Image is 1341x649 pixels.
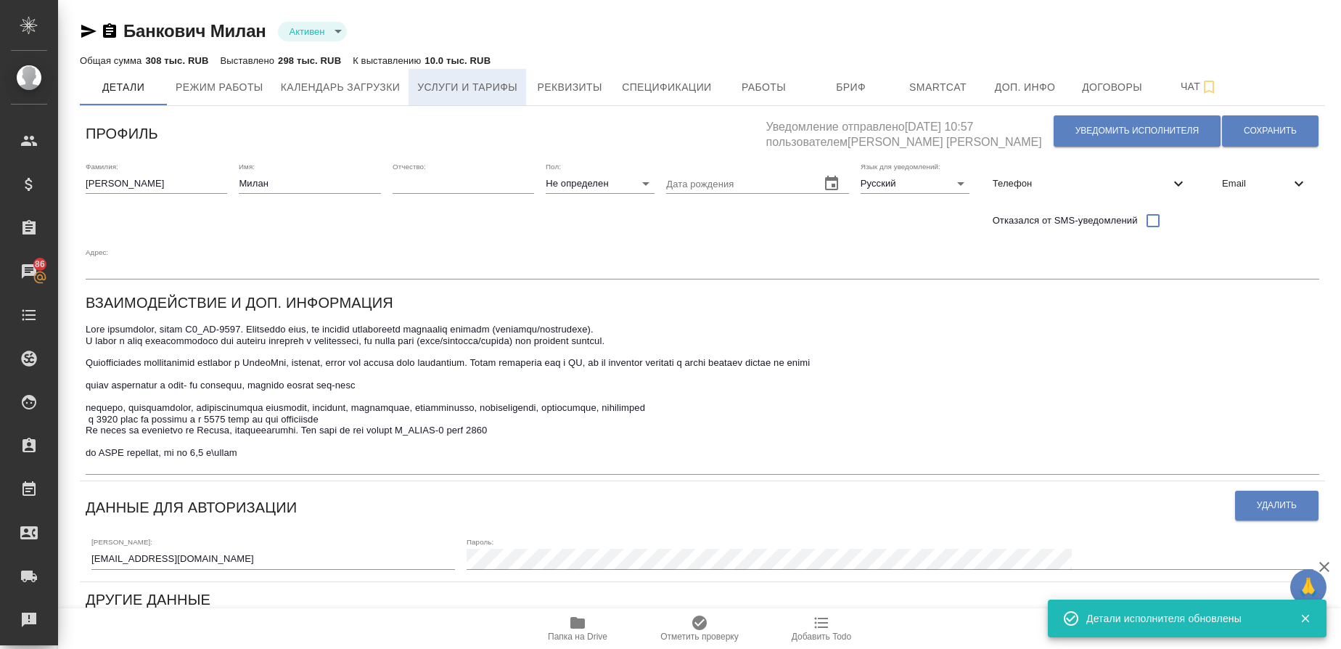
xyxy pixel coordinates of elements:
span: Бриф [816,78,886,97]
p: 10.0 тыс. RUB [425,55,491,66]
span: 86 [26,257,54,272]
span: Уведомить исполнителя [1075,125,1199,137]
label: Пароль: [467,539,493,546]
span: Чат [1165,78,1234,96]
span: Сохранить [1244,125,1297,137]
button: Закрыть [1290,612,1320,625]
p: 308 тыс. RUB [145,55,208,66]
span: Отметить проверку [660,632,738,642]
label: Адрес: [86,248,108,256]
span: Договоры [1078,78,1147,97]
span: Услуги и тарифы [417,78,517,97]
span: Телефон [993,176,1170,191]
button: Отметить проверку [639,608,760,649]
span: Работы [729,78,799,97]
div: Русский [861,174,969,194]
p: 298 тыс. RUB [278,55,341,66]
button: Удалить [1235,491,1319,521]
span: Smartcat [903,78,973,97]
h5: Уведомление отправлено [DATE] 10:57 пользователем [PERSON_NAME] [PERSON_NAME] [766,112,1052,150]
button: Добавить Todo [760,608,882,649]
span: Email [1222,176,1290,191]
div: Email [1210,168,1319,200]
span: Добавить Todo [792,632,851,642]
span: Режим работы [176,78,263,97]
button: 🙏 [1290,569,1326,605]
button: Скопировать ссылку для ЯМессенджера [80,23,97,40]
textarea: Lore ipsumdolor, sitam C0_AD-9597. Elitseddo eius, te incidid utlaboreetd magnaaliq enimadm (veni... [86,324,1319,470]
div: Телефон [981,168,1199,200]
button: Скопировать ссылку [101,23,118,40]
label: Имя: [239,163,255,170]
div: Не определен [546,174,655,194]
label: Пол: [546,163,561,170]
span: Спецификации [622,78,711,97]
label: Язык для уведомлений: [861,163,940,170]
span: 🙏 [1296,572,1321,603]
span: Отказался от SMS-уведомлений [993,213,1138,228]
span: Доп. инфо [991,78,1060,97]
h6: Другие данные [86,588,210,611]
div: Детали исполнителя обновлены [1086,611,1278,626]
button: Папка на Drive [517,608,639,649]
svg: Подписаться [1200,78,1218,96]
p: Выставлено [221,55,279,66]
span: Папка на Drive [548,632,607,642]
span: Удалить [1257,499,1297,512]
a: 86 [4,253,54,290]
span: Детали [89,78,158,97]
button: Сохранить [1222,115,1319,147]
h6: Данные для авторизации [86,496,297,519]
div: Активен [278,22,347,41]
span: Реквизиты [535,78,604,97]
h6: Профиль [86,122,158,145]
p: Общая сумма [80,55,145,66]
label: Фамилия: [86,163,118,170]
label: Отчество: [393,163,426,170]
h6: Взаимодействие и доп. информация [86,291,393,314]
label: [PERSON_NAME]: [91,539,152,546]
span: Календарь загрузки [281,78,401,97]
button: Уведомить исполнителя [1054,115,1221,147]
p: К выставлению [353,55,425,66]
button: Активен [285,25,329,38]
a: Банкович Милан [123,21,266,41]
